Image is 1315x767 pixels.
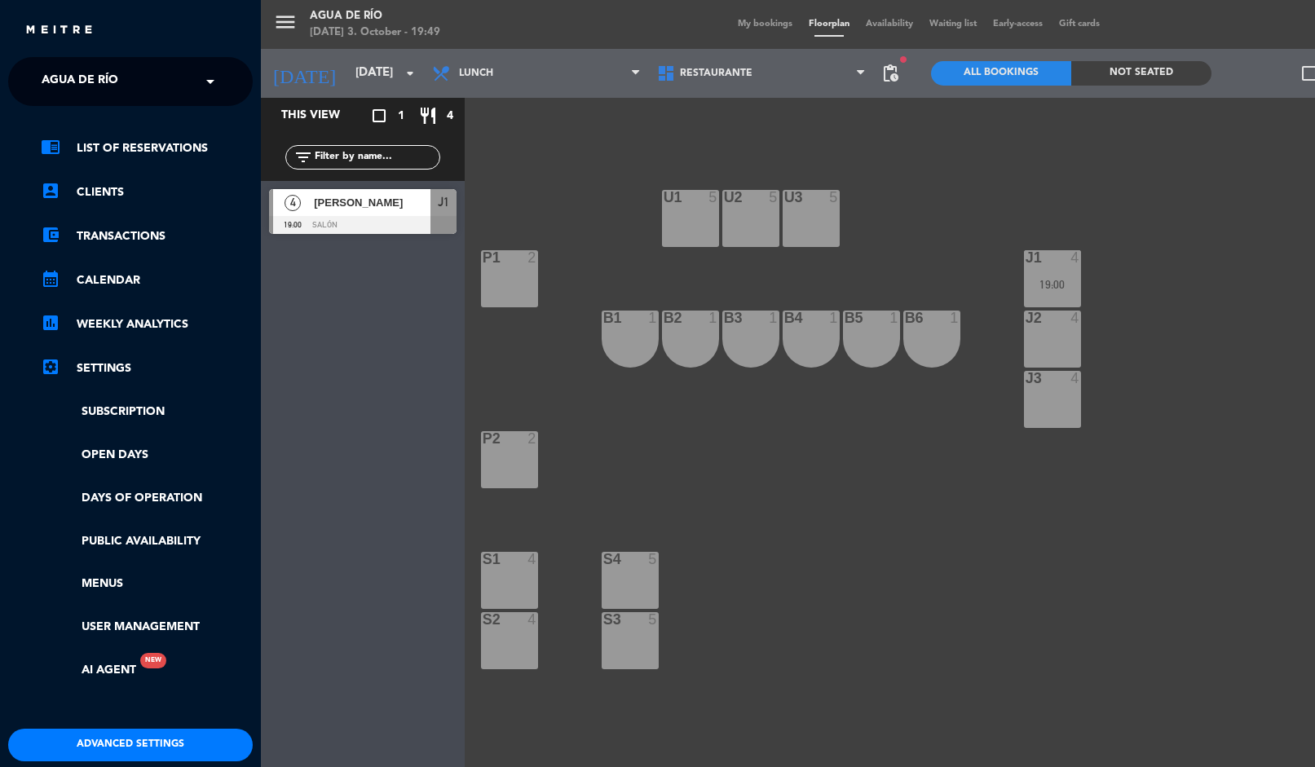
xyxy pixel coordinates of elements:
span: 4 [447,107,453,126]
i: account_balance_wallet [41,225,60,245]
i: account_box [41,181,60,201]
a: Menus [41,575,253,593]
a: Days of operation [41,489,253,508]
span: Agua de río [42,64,118,99]
div: This view [269,106,378,126]
a: Settings [41,359,253,378]
i: chrome_reader_mode [41,137,60,156]
a: User Management [41,618,253,637]
button: Advanced settings [8,729,253,761]
a: Public availability [41,532,253,551]
i: filter_list [293,148,313,167]
span: 4 [285,195,301,211]
span: 1 [398,107,404,126]
a: account_balance_walletTransactions [41,227,253,246]
i: crop_square [369,106,389,126]
span: [PERSON_NAME] [314,194,430,211]
input: Filter by name... [313,148,439,166]
a: chrome_reader_modeList of Reservations [41,139,253,158]
a: AI AgentNew [41,661,136,680]
span: J1 [438,192,449,212]
i: assessment [41,313,60,333]
a: assessmentWeekly Analytics [41,315,253,334]
a: Subscription [41,403,253,421]
img: MEITRE [24,24,94,37]
a: calendar_monthCalendar [41,271,253,290]
i: settings_applications [41,357,60,377]
i: calendar_month [41,269,60,289]
i: restaurant [418,106,438,126]
div: New [140,653,166,668]
a: account_boxClients [41,183,253,202]
a: Open Days [41,446,253,465]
